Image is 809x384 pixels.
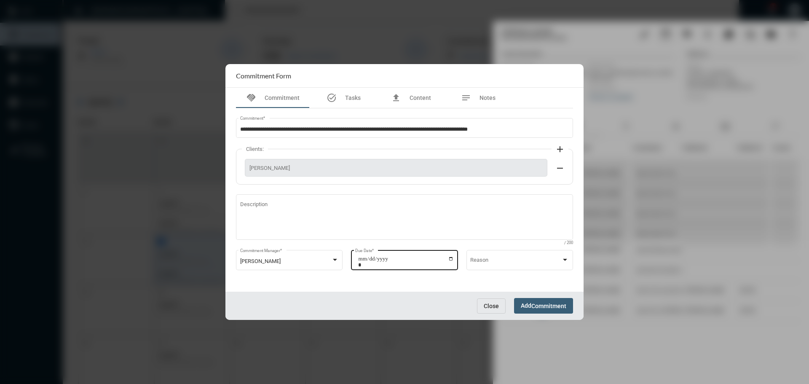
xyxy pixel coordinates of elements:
span: [PERSON_NAME] [249,165,543,171]
mat-icon: file_upload [391,93,401,103]
mat-hint: / 200 [564,241,573,245]
mat-icon: handshake [246,93,256,103]
mat-icon: remove [555,163,565,173]
span: Commitment [531,303,566,309]
span: Commitment [265,94,300,101]
span: Content [410,94,431,101]
span: Notes [480,94,496,101]
mat-icon: task_alt [327,93,337,103]
button: Close [477,298,506,314]
mat-icon: notes [461,93,471,103]
span: [PERSON_NAME] [240,258,281,264]
mat-icon: add [555,144,565,154]
h2: Commitment Form [236,72,291,80]
span: Add [521,302,566,309]
button: AddCommitment [514,298,573,314]
span: Tasks [345,94,361,101]
label: Clients: [242,146,268,152]
span: Close [484,303,499,309]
